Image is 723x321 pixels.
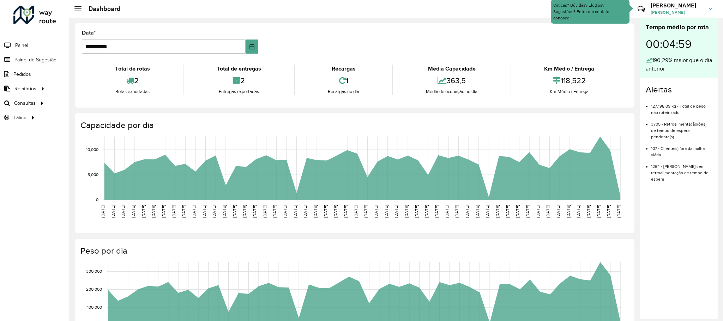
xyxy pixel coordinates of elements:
[513,73,626,88] div: 118,522
[121,205,125,218] text: [DATE]
[202,205,206,218] text: [DATE]
[576,205,580,218] text: [DATE]
[651,9,704,16] span: [PERSON_NAME]
[246,40,258,54] button: Choose Date
[252,205,257,218] text: [DATE]
[434,205,439,218] text: [DATE]
[14,85,36,92] span: Relatórios
[414,205,419,218] text: [DATE]
[395,65,509,73] div: Média Capacidade
[515,205,520,218] text: [DATE]
[272,205,277,218] text: [DATE]
[296,73,390,88] div: 1
[646,23,712,32] div: Tempo médio por rota
[424,205,429,218] text: [DATE]
[404,205,409,218] text: [DATE]
[475,205,480,218] text: [DATE]
[646,85,712,95] h4: Alertas
[313,205,318,218] text: [DATE]
[485,205,489,218] text: [DATE]
[101,205,105,218] text: [DATE]
[303,205,307,218] text: [DATE]
[384,205,388,218] text: [DATE]
[14,99,36,107] span: Consultas
[88,172,98,177] text: 5,000
[546,205,550,218] text: [DATE]
[13,71,31,78] span: Pedidos
[242,205,247,218] text: [DATE]
[185,65,292,73] div: Total de entregas
[171,205,176,218] text: [DATE]
[151,205,156,218] text: [DATE]
[616,205,621,218] text: [DATE]
[505,205,510,218] text: [DATE]
[323,205,328,218] text: [DATE]
[84,73,181,88] div: 2
[566,205,571,218] text: [DATE]
[232,205,237,218] text: [DATE]
[131,205,135,218] text: [DATE]
[394,205,398,218] text: [DATE]
[293,205,297,218] text: [DATE]
[96,197,98,202] text: 0
[296,65,390,73] div: Recargas
[212,205,216,218] text: [DATE]
[586,205,591,218] text: [DATE]
[465,205,469,218] text: [DATE]
[86,287,102,292] text: 200,000
[354,205,358,218] text: [DATE]
[14,56,56,63] span: Painel de Sugestão
[80,246,627,256] h4: Peso por dia
[445,205,449,218] text: [DATE]
[222,205,227,218] text: [DATE]
[296,88,390,95] div: Recargas no dia
[651,2,704,9] h3: [PERSON_NAME]
[82,5,121,13] h2: Dashboard
[185,73,292,88] div: 2
[87,305,102,309] text: 100,000
[634,1,649,17] a: Contato Rápido
[111,205,115,218] text: [DATE]
[651,158,712,182] li: 1264 - [PERSON_NAME] sem retroalimentação de tempo de espera
[333,205,338,218] text: [DATE]
[15,42,28,49] span: Painel
[185,88,292,95] div: Entregas exportadas
[536,205,540,218] text: [DATE]
[513,88,626,95] div: Km Médio / Entrega
[86,269,102,274] text: 300,000
[525,205,530,218] text: [DATE]
[646,32,712,56] div: 00:04:59
[263,205,267,218] text: [DATE]
[513,65,626,73] div: Km Médio / Entrega
[395,88,509,95] div: Média de ocupação no dia
[556,205,560,218] text: [DATE]
[606,205,611,218] text: [DATE]
[343,205,348,218] text: [DATE]
[141,205,146,218] text: [DATE]
[651,140,712,158] li: 107 - Cliente(s) fora da malha viária
[84,88,181,95] div: Rotas exportadas
[80,120,627,131] h4: Capacidade por dia
[161,205,166,218] text: [DATE]
[646,56,712,73] div: 190,29% maior que o dia anterior
[283,205,287,218] text: [DATE]
[651,116,712,140] li: 3705 - Retroalimentação(ões) de tempo de espera pendente(s)
[86,147,98,152] text: 10,000
[651,98,712,116] li: 127.198,09 kg - Total de peso não roteirizado
[495,205,500,218] text: [DATE]
[192,205,196,218] text: [DATE]
[454,205,459,218] text: [DATE]
[13,114,26,121] span: Tático
[395,73,509,88] div: 363,5
[596,205,601,218] text: [DATE]
[374,205,378,218] text: [DATE]
[363,205,368,218] text: [DATE]
[181,205,186,218] text: [DATE]
[84,65,181,73] div: Total de rotas
[82,29,96,37] label: Data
